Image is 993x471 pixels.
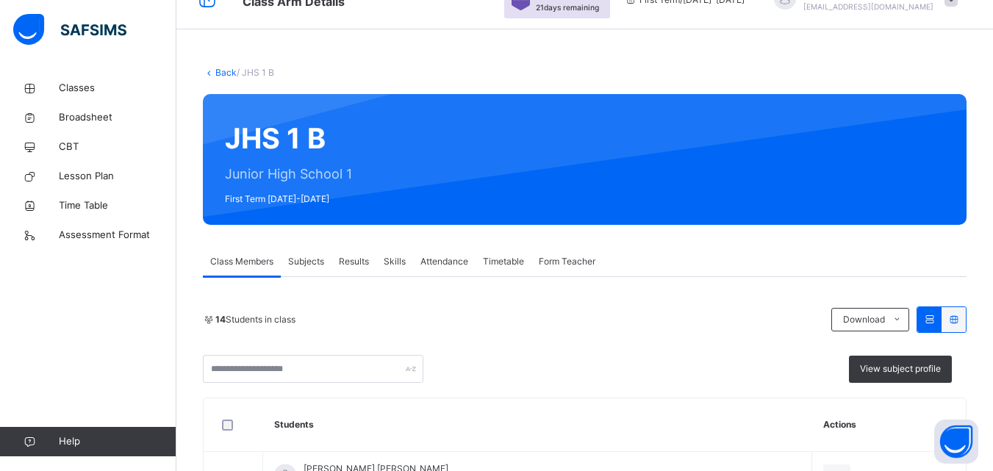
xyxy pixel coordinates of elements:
span: Classes [59,81,176,96]
b: 14 [215,314,226,325]
span: Download [843,313,885,326]
span: Broadsheet [59,110,176,125]
span: Assessment Format [59,228,176,242]
span: Form Teacher [539,255,595,268]
span: Class Members [210,255,273,268]
button: Open asap [934,420,978,464]
span: [EMAIL_ADDRESS][DOMAIN_NAME] [803,2,933,11]
span: View subject profile [860,362,941,375]
span: / JHS 1 B [237,67,274,78]
th: Actions [812,398,966,452]
span: 21 days remaining [536,3,599,12]
span: Results [339,255,369,268]
span: Lesson Plan [59,169,176,184]
span: Time Table [59,198,176,213]
span: Subjects [288,255,324,268]
a: Back [215,67,237,78]
span: Students in class [215,313,295,326]
span: CBT [59,140,176,154]
span: Attendance [420,255,468,268]
th: Students [263,398,812,452]
img: safsims [13,14,126,45]
span: Timetable [483,255,524,268]
span: Skills [384,255,406,268]
span: Help [59,434,176,449]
